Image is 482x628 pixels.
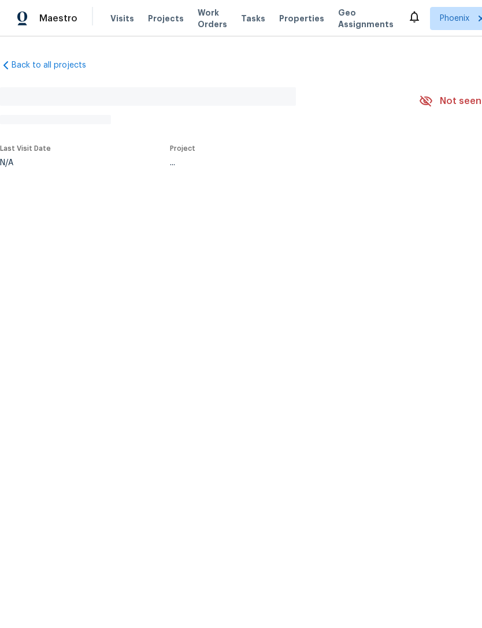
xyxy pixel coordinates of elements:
span: Work Orders [198,7,227,30]
span: Project [170,145,195,152]
span: Maestro [39,13,77,24]
span: Visits [110,13,134,24]
span: Projects [148,13,184,24]
div: ... [170,159,392,167]
span: Properties [279,13,324,24]
span: Tasks [241,14,265,23]
span: Geo Assignments [338,7,394,30]
span: Phoenix [440,13,469,24]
